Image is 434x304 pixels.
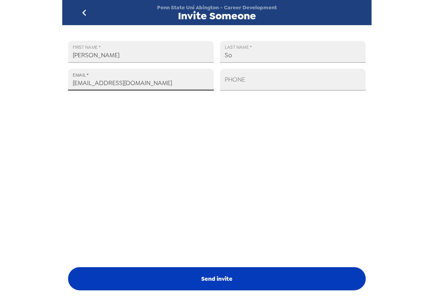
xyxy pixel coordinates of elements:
label: LAST NAME [225,44,252,50]
span: Penn State Uni Abington - Career Development [157,4,277,11]
span: Invite Someone [178,11,256,21]
label: FIRST NAME [73,44,101,50]
label: EMAIL [73,72,89,78]
button: Send invite [68,267,366,290]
